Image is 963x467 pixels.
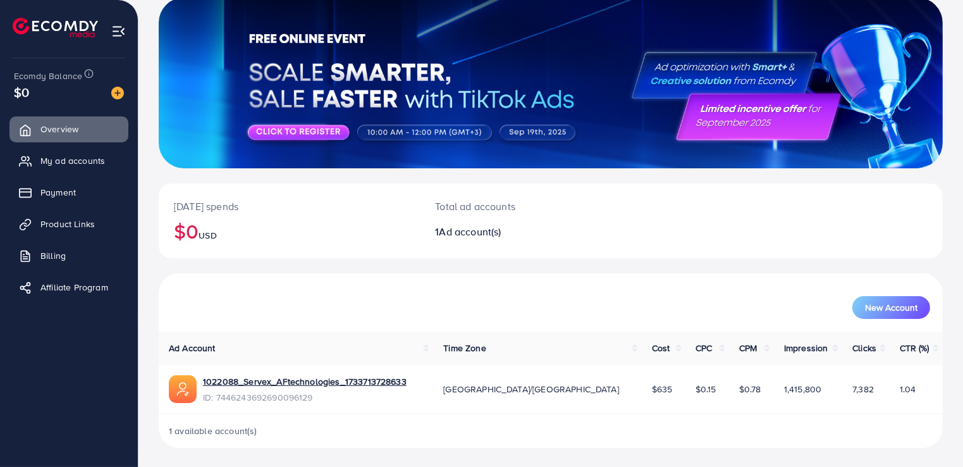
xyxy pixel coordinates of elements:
span: $0.15 [696,383,716,395]
span: 1,415,800 [784,383,821,395]
a: 1022088_Servex_AFtechnologies_1733713728633 [203,375,407,388]
span: Payment [40,186,76,199]
img: ic-ads-acc.e4c84228.svg [169,375,197,403]
a: Product Links [9,211,128,237]
span: Impression [784,342,828,354]
span: 7,382 [852,383,874,395]
span: New Account [865,303,917,312]
p: Total ad accounts [435,199,601,214]
a: Overview [9,116,128,142]
span: 1.04 [900,383,916,395]
span: Ecomdy Balance [14,70,82,82]
span: Product Links [40,218,95,230]
span: Overview [40,123,78,135]
span: Ad Account [169,342,216,354]
button: New Account [852,296,930,319]
p: [DATE] spends [174,199,405,214]
span: My ad accounts [40,154,105,167]
a: Affiliate Program [9,275,128,300]
span: ID: 7446243692690096129 [203,391,407,404]
span: $0.78 [739,383,761,395]
a: Payment [9,180,128,205]
a: Billing [9,243,128,268]
span: CPC [696,342,712,354]
span: Affiliate Program [40,281,108,294]
img: menu [111,24,126,39]
span: [GEOGRAPHIC_DATA]/[GEOGRAPHIC_DATA] [443,383,619,395]
span: $0 [14,83,29,101]
h2: $0 [174,219,405,243]
span: 1 available account(s) [169,425,257,437]
span: $635 [652,383,673,395]
span: Billing [40,249,66,262]
h2: 1 [435,226,601,238]
span: USD [199,229,216,242]
span: CTR (%) [900,342,929,354]
img: image [111,87,124,99]
span: Time Zone [443,342,486,354]
span: Cost [652,342,670,354]
span: CPM [739,342,757,354]
span: Ad account(s) [439,225,501,239]
a: My ad accounts [9,148,128,173]
span: Clicks [852,342,876,354]
img: logo [13,18,98,37]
